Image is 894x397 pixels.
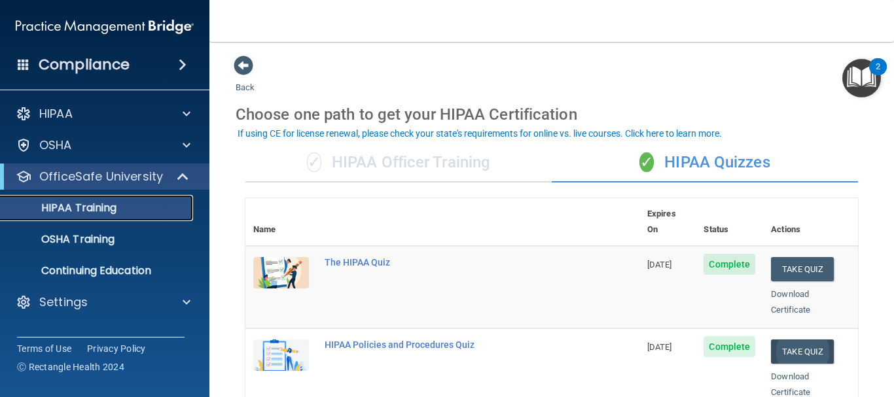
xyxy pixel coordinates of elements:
a: Terms of Use [17,342,71,355]
th: Name [245,198,317,246]
span: [DATE] [647,342,672,352]
button: If using CE for license renewal, please check your state's requirements for online vs. live cours... [236,127,724,140]
span: ✓ [639,152,654,172]
img: PMB logo [16,14,194,40]
button: Open Resource Center, 2 new notifications [842,59,881,97]
p: HIPAA Training [9,201,116,215]
div: If using CE for license renewal, please check your state's requirements for online vs. live cours... [238,129,722,138]
a: Back [236,67,255,92]
th: Status [696,198,763,246]
span: Ⓒ Rectangle Health 2024 [17,360,124,373]
p: Continuing Education [9,264,187,277]
div: Choose one path to get your HIPAA Certification [236,95,868,133]
a: Download Certificate [771,371,810,397]
th: Actions [763,198,858,246]
span: Complete [704,254,755,275]
span: ✓ [307,152,321,172]
div: HIPAA Quizzes [552,143,858,182]
a: HIPAA [16,106,190,122]
th: Expires On [639,198,696,246]
p: HIPAA [39,106,73,122]
a: Privacy Policy [87,342,146,355]
p: OSHA Training [9,233,115,246]
span: [DATE] [647,260,672,269]
h4: Compliance [39,56,130,74]
a: Download Certificate [771,289,810,315]
a: Settings [16,294,190,310]
span: Complete [704,336,755,357]
button: Take Quiz [771,257,834,281]
p: OfficeSafe University [39,169,163,184]
p: OSHA [39,137,72,153]
div: The HIPAA Quiz [325,257,574,268]
div: HIPAA Officer Training [245,143,552,182]
div: HIPAA Policies and Procedures Quiz [325,339,574,350]
p: Settings [39,294,88,310]
a: OfficeSafe University [16,169,190,184]
div: 2 [876,67,880,84]
a: OSHA [16,137,190,153]
button: Take Quiz [771,339,834,364]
